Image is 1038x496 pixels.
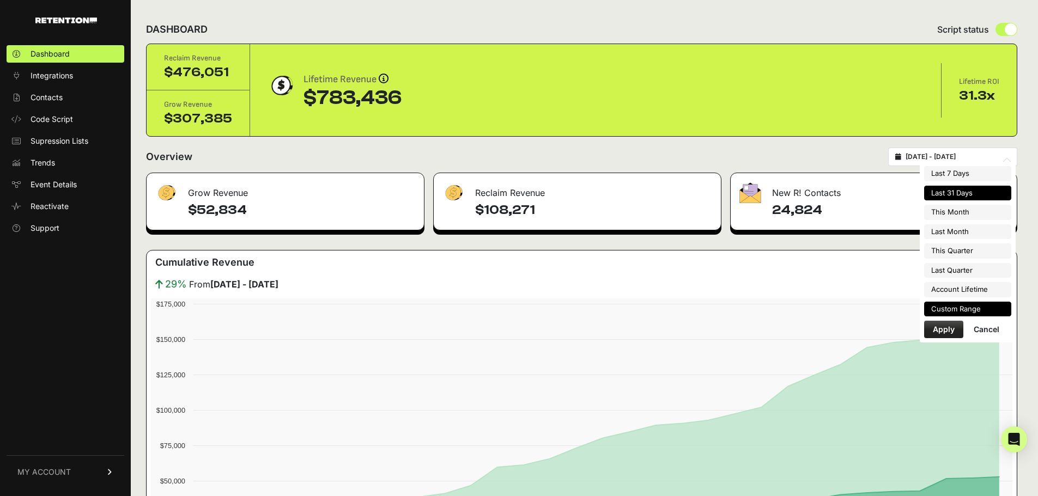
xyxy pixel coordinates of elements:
[160,442,185,450] text: $75,000
[7,154,124,172] a: Trends
[7,45,124,63] a: Dashboard
[31,223,59,234] span: Support
[924,302,1011,317] li: Custom Range
[146,22,208,37] h2: DASHBOARD
[189,278,278,291] span: From
[924,224,1011,240] li: Last Month
[155,182,177,204] img: fa-dollar-13500eef13a19c4ab2b9ed9ad552e47b0d9fc28b02b83b90ba0e00f96d6372e9.png
[156,335,185,344] text: $150,000
[924,243,1011,259] li: This Quarter
[303,87,402,109] div: $783,436
[475,201,712,219] h4: $108,271
[31,114,73,125] span: Code Script
[1001,426,1027,452] div: Open Intercom Messenger
[31,48,70,59] span: Dashboard
[156,371,185,379] text: $125,000
[924,321,963,338] button: Apply
[303,72,402,87] div: Lifetime Revenue
[156,406,185,414] text: $100,000
[210,279,278,290] strong: [DATE] - [DATE]
[7,176,124,193] a: Event Details
[434,173,721,206] div: Reclaim Revenue
[739,182,761,203] img: fa-envelope-19ae18322b30453b285274b1b8af3d052b27d846a4fbe8435d1a52b978f639a2.png
[7,219,124,237] a: Support
[7,132,124,150] a: Supression Lists
[7,111,124,128] a: Code Script
[31,201,69,212] span: Reactivate
[7,455,124,488] a: MY ACCOUNT
[147,173,424,206] div: Grow Revenue
[937,23,989,36] span: Script status
[924,186,1011,201] li: Last 31 Days
[156,300,185,308] text: $175,000
[924,282,1011,297] li: Account Lifetime
[31,179,77,190] span: Event Details
[959,76,999,87] div: Lifetime ROI
[959,87,999,105] div: 31.3x
[188,201,415,219] h4: $52,834
[772,201,1008,219] h4: 24,824
[164,53,232,64] div: Reclaim Revenue
[31,157,55,168] span: Trends
[7,198,124,215] a: Reactivate
[31,92,63,103] span: Contacts
[35,17,97,23] img: Retention.com
[965,321,1008,338] button: Cancel
[924,166,1011,181] li: Last 7 Days
[160,477,185,485] text: $50,000
[155,255,254,270] h3: Cumulative Revenue
[442,182,464,204] img: fa-dollar-13500eef13a19c4ab2b9ed9ad552e47b0d9fc28b02b83b90ba0e00f96d6372e9.png
[7,89,124,106] a: Contacts
[268,72,295,99] img: dollar-coin-05c43ed7efb7bc0c12610022525b4bbbb207c7efeef5aecc26f025e68dcafac9.png
[164,110,232,127] div: $307,385
[31,136,88,146] span: Supression Lists
[7,67,124,84] a: Integrations
[31,70,73,81] span: Integrations
[924,263,1011,278] li: Last Quarter
[165,277,187,292] span: 29%
[17,467,71,477] span: MY ACCOUNT
[924,205,1011,220] li: This Month
[146,149,192,164] h2: Overview
[731,173,1017,206] div: New R! Contacts
[164,64,232,81] div: $476,051
[164,99,232,110] div: Grow Revenue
